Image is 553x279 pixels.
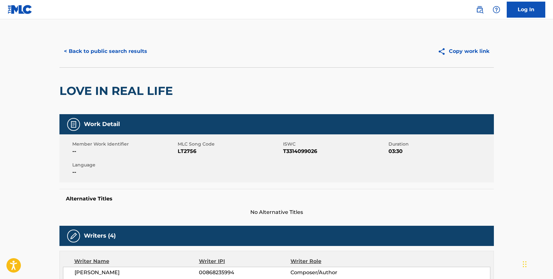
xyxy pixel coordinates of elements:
[438,47,449,55] img: Copy work link
[493,6,500,13] img: help
[178,148,281,155] span: LT2756
[84,232,116,240] h5: Writers (4)
[66,196,487,202] h5: Alternative Titles
[283,148,387,155] span: T3314099026
[523,255,527,274] div: Drag
[74,258,199,265] div: Writer Name
[290,269,374,276] span: Composer/Author
[59,43,152,59] button: < Back to public search results
[507,2,545,18] a: Log In
[199,269,290,276] span: 00868235994
[199,258,290,265] div: Writer IPI
[72,162,176,168] span: Language
[490,3,503,16] div: Help
[70,232,77,240] img: Writers
[59,84,176,98] h2: LOVE IN REAL LIFE
[72,168,176,176] span: --
[473,3,486,16] a: Public Search
[59,208,494,216] span: No Alternative Titles
[388,141,492,148] span: Duration
[72,148,176,155] span: --
[476,6,484,13] img: search
[433,43,494,59] button: Copy work link
[72,141,176,148] span: Member Work Identifier
[84,121,120,128] h5: Work Detail
[8,5,32,14] img: MLC Logo
[283,141,387,148] span: ISWC
[521,248,553,279] iframe: Chat Widget
[290,258,374,265] div: Writer Role
[388,148,492,155] span: 03:30
[178,141,281,148] span: MLC Song Code
[75,269,199,276] span: [PERSON_NAME]
[70,121,77,128] img: Work Detail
